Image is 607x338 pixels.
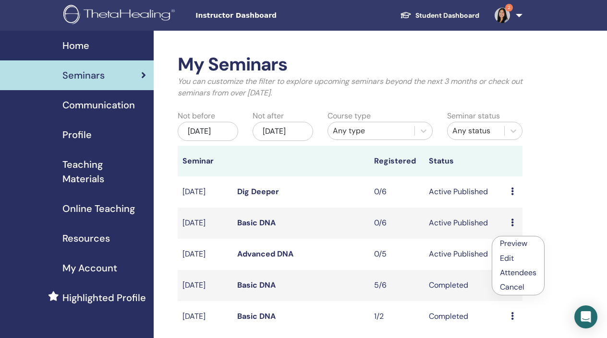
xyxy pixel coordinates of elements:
a: Dig Deeper [237,186,279,197]
span: Instructor Dashboard [195,11,340,21]
span: Profile [62,128,92,142]
a: Basic DNA [237,311,276,321]
td: 0/6 [369,208,424,239]
label: Course type [328,110,371,122]
p: Cancel [500,281,536,293]
div: Any type [333,125,410,137]
td: 1/2 [369,301,424,332]
label: Seminar status [447,110,500,122]
img: logo.png [63,5,178,26]
a: Preview [500,238,527,248]
td: [DATE] [178,176,232,208]
a: Advanced DNA [237,249,293,259]
div: Any status [452,125,499,137]
label: Not before [178,110,215,122]
td: [DATE] [178,239,232,270]
span: Communication [62,98,135,112]
a: Basic DNA [237,280,276,290]
div: [DATE] [178,122,238,141]
a: Basic DNA [237,218,276,228]
td: 0/6 [369,176,424,208]
span: Online Teaching [62,201,135,216]
span: Teaching Materials [62,157,146,186]
img: graduation-cap-white.svg [400,11,412,19]
td: [DATE] [178,208,232,239]
td: Active Published [424,176,506,208]
td: [DATE] [178,301,232,332]
h2: My Seminars [178,54,522,76]
span: Home [62,38,89,53]
th: Seminar [178,146,232,176]
span: 2 [505,4,513,12]
td: 5/6 [369,270,424,301]
span: Seminars [62,68,105,82]
span: Resources [62,231,110,245]
div: Open Intercom Messenger [574,305,597,328]
td: Active Published [424,239,506,270]
td: 0/5 [369,239,424,270]
span: My Account [62,261,117,275]
p: You can customize the filter to explore upcoming seminars beyond the next 3 months or check out s... [178,76,522,99]
th: Registered [369,146,424,176]
td: [DATE] [178,270,232,301]
th: Status [424,146,506,176]
td: Active Published [424,208,506,239]
a: Edit [500,253,514,263]
span: Highlighted Profile [62,291,146,305]
div: [DATE] [253,122,313,141]
td: Completed [424,270,506,301]
td: Completed [424,301,506,332]
label: Not after [253,110,284,122]
a: Attendees [500,268,536,278]
a: Student Dashboard [392,7,487,24]
img: default.jpg [495,8,510,23]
